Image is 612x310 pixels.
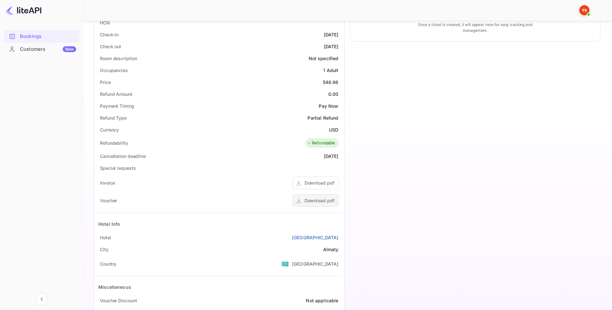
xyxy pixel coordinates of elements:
div: Miscellaneous [98,284,131,290]
button: Collapse navigation [36,293,48,305]
div: 1 Adult [323,67,338,74]
div: [DATE] [324,153,339,160]
div: Hotel Info [98,221,120,227]
div: Invoice [100,179,115,186]
div: Check out [100,43,121,50]
div: Room description [100,55,137,62]
div: Bookings [20,33,76,40]
div: 0.00 [328,91,339,97]
div: Refundable [307,140,335,146]
div: Bookings [4,30,79,43]
div: Cancellation deadline [100,153,146,160]
div: Country [100,260,116,267]
a: CustomersNew [4,43,79,55]
div: Download pdf [305,197,334,204]
div: Refund Amount [100,91,132,97]
div: Check-in [100,31,119,38]
div: HCN [100,19,110,26]
div: Hotel [100,234,111,241]
a: Bookings [4,30,79,42]
img: Yandex Support [579,5,590,15]
div: Refundability [100,140,128,146]
div: Special requests [100,165,136,171]
div: [GEOGRAPHIC_DATA] [292,260,339,267]
div: City [100,246,109,253]
div: Not applicable [306,297,338,304]
a: [GEOGRAPHIC_DATA] [292,234,339,241]
div: Voucher [100,197,117,204]
div: CustomersNew [4,43,79,56]
div: Not specified [309,55,339,62]
div: New [63,46,76,52]
div: Price [100,79,111,86]
div: Currency [100,126,119,133]
img: LiteAPI logo [5,5,41,15]
div: Almaty [323,246,339,253]
div: Partial Refund [307,114,338,121]
div: Customers [20,46,76,53]
div: [DATE] [324,43,339,50]
div: USD [329,126,338,133]
p: Once a ticket is created, it will appear here for easy tracking and management. [408,22,542,33]
div: Occupancies [100,67,128,74]
div: Payment Timing [100,103,134,109]
div: Refund Type [100,114,127,121]
span: United States [281,258,289,269]
div: Voucher Discount [100,297,137,304]
div: Pay Now [319,103,338,109]
div: [DATE] [324,31,339,38]
div: Download pdf [305,179,334,186]
div: 548.96 [323,79,339,86]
